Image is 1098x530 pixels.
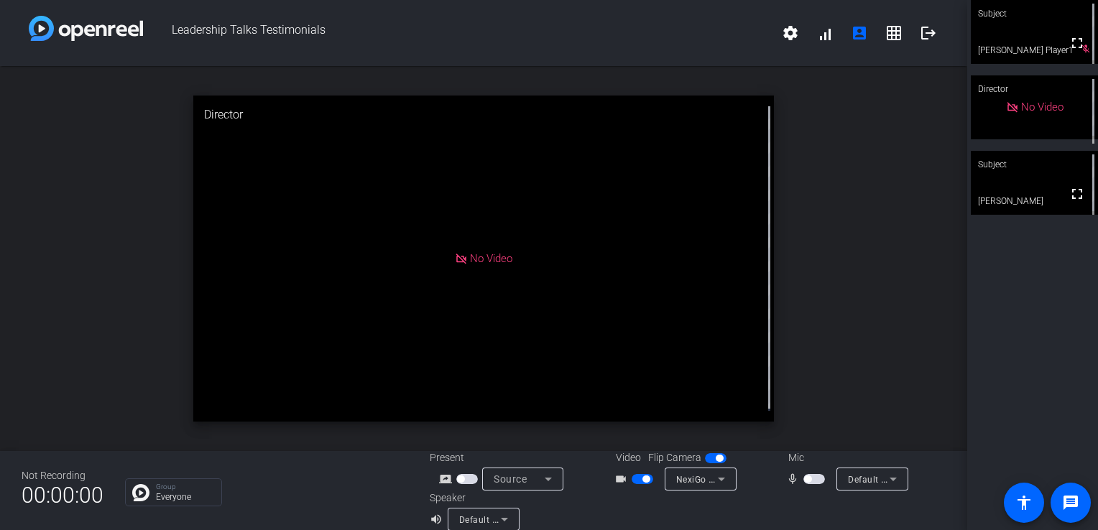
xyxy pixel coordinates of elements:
div: Mic [774,450,918,465]
img: Chat Icon [132,484,149,501]
span: Video [616,450,641,465]
mat-icon: videocam_outline [614,470,632,488]
mat-icon: accessibility [1015,494,1033,511]
div: Not Recording [22,468,103,483]
button: signal_cellular_alt [808,16,842,50]
mat-icon: screen_share_outline [439,470,456,488]
mat-icon: fullscreen [1069,185,1086,203]
span: Source [494,473,527,485]
span: 00:00:00 [22,478,103,513]
span: Leadership Talks Testimonials [143,16,773,50]
div: Director [971,75,1098,103]
mat-icon: grid_on [885,24,903,42]
span: NexiGo N930AF FHD Webcam (1bcf:2283) [676,473,855,485]
div: Present [430,450,573,465]
img: white-gradient.svg [29,16,143,41]
span: Default - Headset Microphone (Jabra EVOLVE 20 MS) [848,473,1071,485]
div: Director [193,96,774,134]
span: No Video [1021,101,1064,113]
p: Everyone [156,493,214,501]
mat-icon: settings [782,24,799,42]
div: Subject [971,151,1098,178]
span: Default - Headset Earphone (Jabra EVOLVE 20 MS) [459,513,673,525]
span: No Video [470,252,512,265]
mat-icon: account_box [851,24,868,42]
mat-icon: volume_up [430,511,447,528]
mat-icon: logout [920,24,937,42]
mat-icon: fullscreen [1069,34,1086,52]
mat-icon: mic_none [786,470,803,488]
mat-icon: message [1062,494,1079,511]
div: Speaker [430,491,516,506]
p: Group [156,483,214,491]
span: Flip Camera [648,450,701,465]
